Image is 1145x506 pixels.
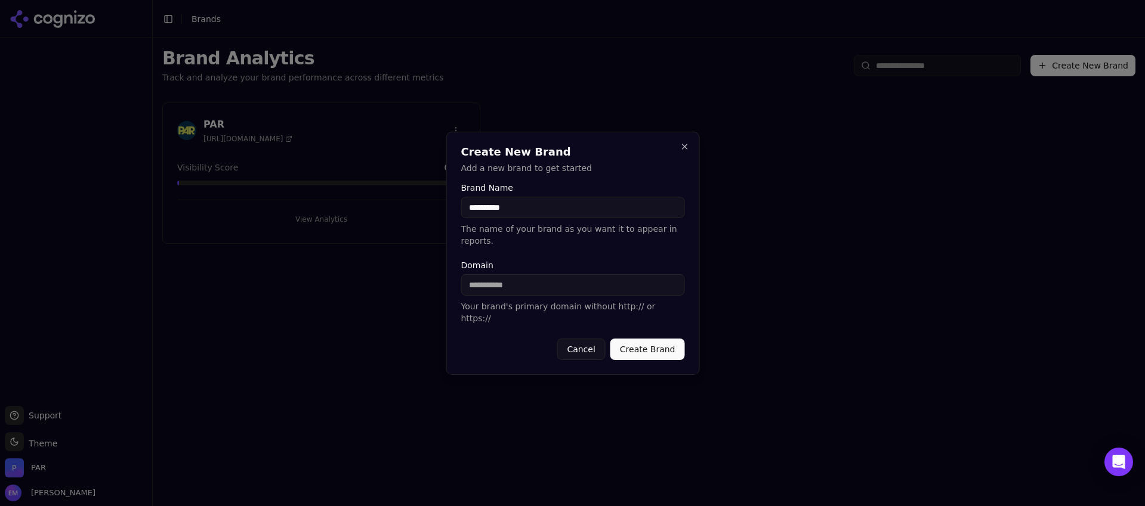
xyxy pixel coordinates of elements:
[461,184,684,192] label: Brand Name
[461,261,684,269] label: Domain
[461,223,684,247] p: The name of your brand as you want it to appear in reports.
[610,339,684,360] button: Create Brand
[461,300,684,324] p: Your brand's primary domain without http:// or https://
[461,162,684,174] p: Add a new brand to get started
[557,339,605,360] button: Cancel
[461,147,684,157] h2: Create New Brand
